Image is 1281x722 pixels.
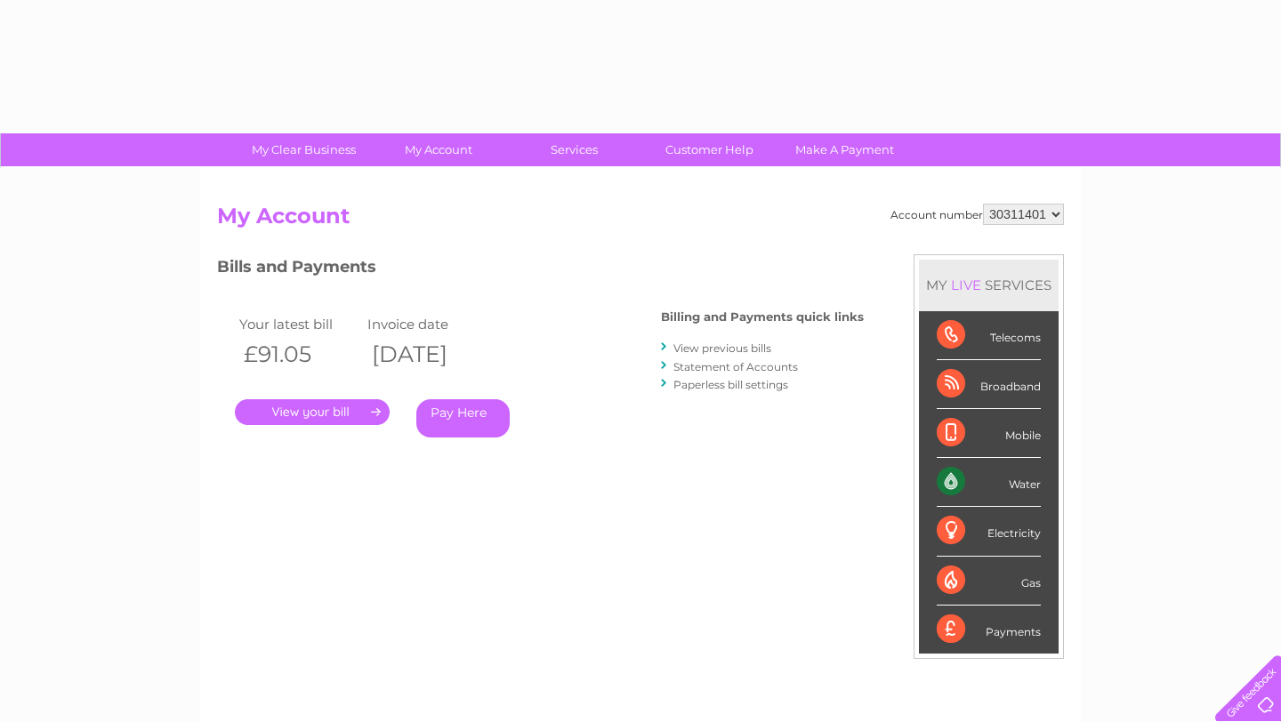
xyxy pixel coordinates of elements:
[235,312,363,336] td: Your latest bill
[363,312,491,336] td: Invoice date
[919,260,1059,310] div: MY SERVICES
[235,399,390,425] a: .
[217,254,864,285] h3: Bills and Payments
[937,507,1041,556] div: Electricity
[937,606,1041,654] div: Payments
[230,133,377,166] a: My Clear Business
[673,341,771,355] a: View previous bills
[890,204,1064,225] div: Account number
[673,360,798,373] a: Statement of Accounts
[937,557,1041,606] div: Gas
[937,311,1041,360] div: Telecoms
[947,277,985,293] div: LIVE
[771,133,918,166] a: Make A Payment
[937,409,1041,458] div: Mobile
[501,133,648,166] a: Services
[217,204,1064,237] h2: My Account
[673,378,788,391] a: Paperless bill settings
[416,399,510,437] a: Pay Here
[636,133,783,166] a: Customer Help
[661,310,864,324] h4: Billing and Payments quick links
[235,336,363,373] th: £91.05
[937,360,1041,409] div: Broadband
[363,336,491,373] th: [DATE]
[937,458,1041,507] div: Water
[366,133,512,166] a: My Account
